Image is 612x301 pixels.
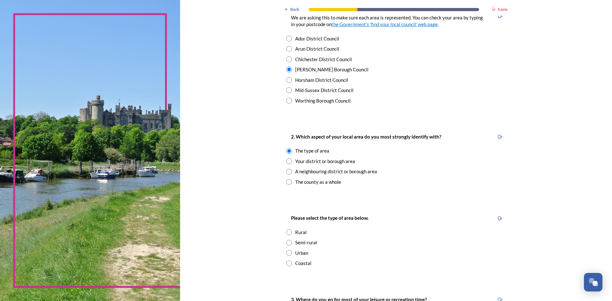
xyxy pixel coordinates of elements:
[295,35,339,42] div: Adur District Council
[295,56,352,63] div: Chichester District Council
[291,215,368,221] strong: Please select the type of area below.
[295,76,348,84] div: Horsham District Council
[291,14,487,28] p: We are asking this to make sure each area is represented. You can check your area by typing in yo...
[290,6,299,12] span: Back
[331,21,438,27] a: the Government's 'find your local council' web page
[295,158,355,165] div: Your district or borough area
[295,260,311,267] div: Coastal
[584,273,602,291] button: Open Chat
[295,168,377,175] div: A neighbouring district or borough area
[295,97,351,104] div: Worthing Borough Council
[295,178,341,186] div: The county as a whole
[295,147,329,154] div: The type of area
[295,239,317,246] div: Semi-rural
[295,66,368,73] div: [PERSON_NAME] Borough Council
[295,229,307,236] div: Rural
[295,249,308,257] div: Urban
[295,87,353,94] div: Mid-Sussex District Council
[498,6,507,12] strong: Save
[291,134,441,140] strong: 2. Which aspect of your local area do you most strongly identify with?
[295,45,339,53] div: Arun District Council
